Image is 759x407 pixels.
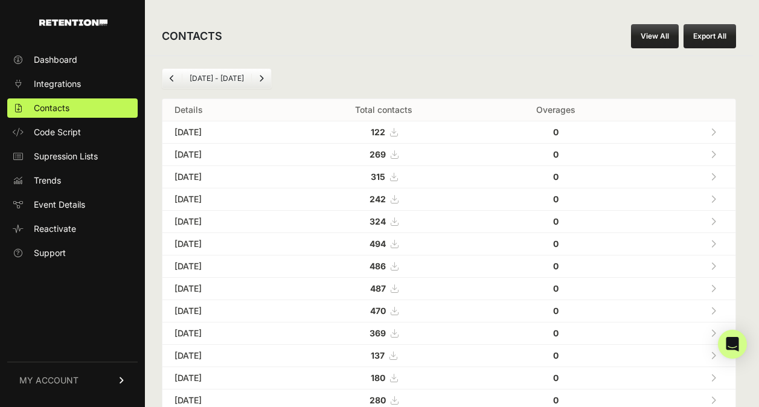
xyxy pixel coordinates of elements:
[553,239,559,249] strong: 0
[34,54,77,66] span: Dashboard
[34,199,85,211] span: Event Details
[553,127,559,137] strong: 0
[718,330,747,359] div: Open Intercom Messenger
[19,374,78,386] span: MY ACCOUNT
[39,19,107,26] img: Retention.com
[34,150,98,162] span: Supression Lists
[287,99,480,121] th: Total contacts
[370,306,398,316] a: 470
[371,350,397,361] a: 137
[162,367,287,389] td: [DATE]
[34,175,61,187] span: Trends
[371,373,397,383] a: 180
[370,149,386,159] strong: 269
[370,395,398,405] a: 280
[252,69,271,88] a: Next
[7,50,138,69] a: Dashboard
[370,395,386,405] strong: 280
[553,149,559,159] strong: 0
[631,24,679,48] a: View All
[371,171,397,182] a: 315
[371,350,385,361] strong: 137
[371,127,397,137] a: 122
[370,239,398,249] a: 494
[370,328,386,338] strong: 369
[162,300,287,322] td: [DATE]
[553,283,559,293] strong: 0
[553,306,559,316] strong: 0
[162,255,287,278] td: [DATE]
[371,171,385,182] strong: 315
[553,373,559,383] strong: 0
[370,149,398,159] a: 269
[370,216,398,226] a: 324
[370,239,386,249] strong: 494
[553,171,559,182] strong: 0
[162,121,287,144] td: [DATE]
[553,216,559,226] strong: 0
[370,328,398,338] a: 369
[7,98,138,118] a: Contacts
[370,306,386,316] strong: 470
[162,233,287,255] td: [DATE]
[370,261,386,271] strong: 486
[34,126,81,138] span: Code Script
[162,211,287,233] td: [DATE]
[162,99,287,121] th: Details
[7,195,138,214] a: Event Details
[162,144,287,166] td: [DATE]
[684,24,736,48] button: Export All
[370,261,398,271] a: 486
[7,243,138,263] a: Support
[7,362,138,399] a: MY ACCOUNT
[553,261,559,271] strong: 0
[370,283,398,293] a: 487
[553,395,559,405] strong: 0
[7,123,138,142] a: Code Script
[162,345,287,367] td: [DATE]
[371,373,385,383] strong: 180
[481,99,631,121] th: Overages
[370,216,386,226] strong: 324
[34,102,69,114] span: Contacts
[370,283,386,293] strong: 487
[162,278,287,300] td: [DATE]
[7,147,138,166] a: Supression Lists
[162,188,287,211] td: [DATE]
[34,223,76,235] span: Reactivate
[162,69,182,88] a: Previous
[371,127,385,137] strong: 122
[162,166,287,188] td: [DATE]
[370,194,386,204] strong: 242
[553,194,559,204] strong: 0
[7,219,138,239] a: Reactivate
[553,350,559,361] strong: 0
[34,78,81,90] span: Integrations
[553,328,559,338] strong: 0
[162,28,222,45] h2: CONTACTS
[7,171,138,190] a: Trends
[182,74,251,83] li: [DATE] - [DATE]
[34,247,66,259] span: Support
[370,194,398,204] a: 242
[7,74,138,94] a: Integrations
[162,322,287,345] td: [DATE]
